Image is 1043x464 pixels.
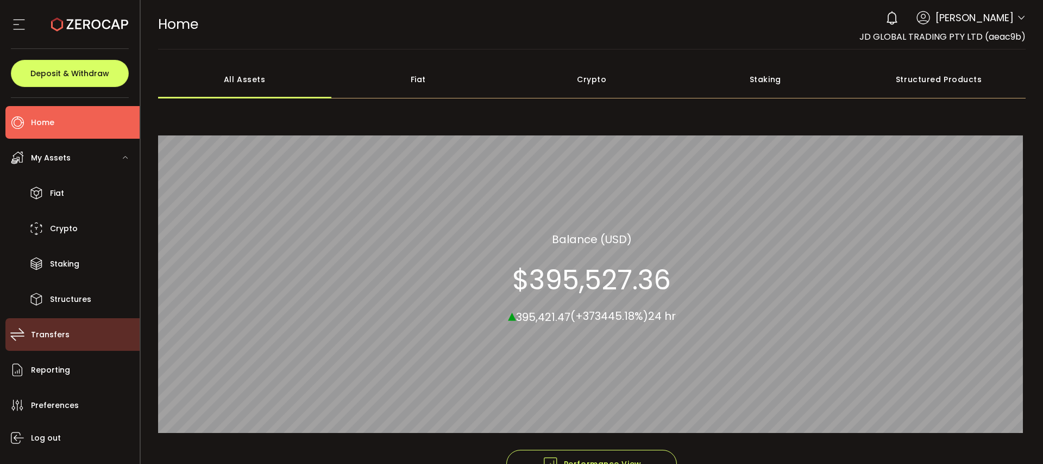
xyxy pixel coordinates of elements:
span: Home [31,115,54,131]
span: Crypto [50,221,78,237]
span: Transfers [31,327,70,343]
span: Home [158,15,198,34]
span: ▴ [508,303,516,326]
span: Deposit & Withdraw [30,70,109,77]
span: [PERSON_NAME] [935,10,1014,25]
span: Reporting [31,362,70,378]
span: Structures [50,292,91,307]
span: Staking [50,256,79,272]
span: (+373445.18%) [570,308,648,324]
div: All Assets [158,60,332,98]
span: Fiat [50,185,64,201]
section: $395,527.36 [512,263,671,296]
section: Balance (USD) [552,231,632,247]
span: JD GLOBAL TRADING PTY LTD (aeac9b) [859,30,1026,43]
button: Deposit & Withdraw [11,60,129,87]
span: Log out [31,430,61,446]
span: Preferences [31,398,79,413]
span: 24 hr [648,308,676,324]
span: My Assets [31,150,71,166]
span: 395,421.47 [516,309,570,324]
div: Fiat [331,60,505,98]
div: Staking [678,60,852,98]
div: Structured Products [852,60,1026,98]
div: Crypto [505,60,679,98]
